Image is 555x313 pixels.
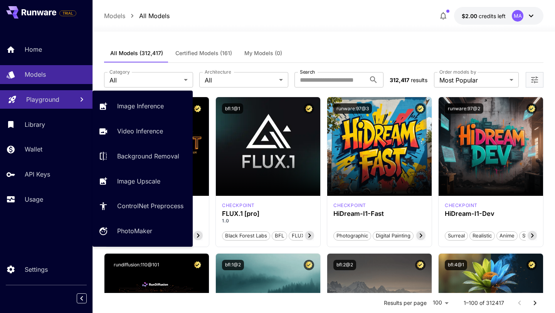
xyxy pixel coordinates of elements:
[205,76,276,85] span: All
[304,260,314,270] button: Certified Model – Vetted for best performance and includes a commercial license.
[304,103,314,114] button: Certified Model – Vetted for best performance and includes a commercial license.
[244,50,282,57] span: My Models (0)
[530,75,539,85] button: Open more filters
[104,11,170,20] nav: breadcrumb
[272,232,287,240] span: BFL
[117,226,152,236] p: PhotoMaker
[117,201,183,210] p: ControlNet Preprocess
[415,103,425,114] button: Certified Model – Vetted for best performance and includes a commercial license.
[117,101,164,111] p: Image Inference
[139,11,170,20] p: All Models
[25,265,48,274] p: Settings
[192,260,203,270] button: Certified Model – Vetted for best performance and includes a commercial license.
[445,210,537,217] h3: HiDream-I1-Dev
[92,122,193,141] a: Video Inference
[520,232,543,240] span: Stylized
[25,195,43,204] p: Usage
[109,69,130,75] label: Category
[384,299,427,307] p: Results per page
[111,260,162,270] button: rundiffusion:110@101
[92,172,193,190] a: Image Upscale
[464,299,504,307] p: 1–100 of 312417
[333,103,372,114] button: runware:97@3
[454,7,543,25] button: $2.00
[415,260,425,270] button: Certified Model – Vetted for best performance and includes a commercial license.
[117,151,179,161] p: Background Removal
[445,202,478,209] div: HiDream Dev
[333,202,366,209] p: checkpoint
[300,69,315,75] label: Search
[289,232,324,240] span: FLUX.1 [pro]
[222,232,270,240] span: Black Forest Labs
[430,297,451,308] div: 100
[439,69,476,75] label: Order models by
[333,202,366,209] div: HiDream Fast
[117,126,163,136] p: Video Inference
[77,293,87,303] button: Collapse sidebar
[25,120,45,129] p: Library
[445,260,467,270] button: bfl:4@1
[25,145,42,154] p: Wallet
[175,50,232,57] span: Certified Models (161)
[333,260,356,270] button: bfl:2@2
[222,202,255,209] p: checkpoint
[470,232,494,240] span: Realistic
[411,77,427,83] span: results
[92,197,193,215] a: ControlNet Preprocess
[104,11,125,20] p: Models
[439,76,506,85] span: Most Popular
[222,103,243,114] button: bfl:1@1
[222,260,244,270] button: bfl:1@2
[445,103,483,114] button: runware:97@2
[373,232,413,240] span: Digital Painting
[92,97,193,116] a: Image Inference
[527,295,543,311] button: Go to next page
[92,147,193,166] a: Background Removal
[462,12,506,20] div: $2.00
[333,210,425,217] h3: HiDream-I1-Fast
[222,202,255,209] div: fluxpro
[92,222,193,241] a: PhotoMaker
[334,232,371,240] span: Photographic
[59,8,76,18] span: Add your payment card to enable full platform functionality.
[82,291,92,305] div: Collapse sidebar
[205,69,231,75] label: Architecture
[497,232,517,240] span: Anime
[526,260,537,270] button: Certified Model – Vetted for best performance and includes a commercial license.
[25,70,46,79] p: Models
[60,10,76,16] span: TRIAL
[117,177,160,186] p: Image Upscale
[512,10,523,22] div: MA
[192,103,203,114] button: Certified Model – Vetted for best performance and includes a commercial license.
[462,13,479,19] span: $2.00
[25,45,42,54] p: Home
[222,210,314,217] h3: FLUX.1 [pro]
[445,202,478,209] p: checkpoint
[445,232,468,240] span: Surreal
[222,217,314,224] p: 1.0
[110,50,163,57] span: All Models (312,417)
[109,76,181,85] span: All
[526,103,537,114] button: Certified Model – Vetted for best performance and includes a commercial license.
[26,95,59,104] p: Playground
[390,77,409,83] span: 312,417
[25,170,50,179] p: API Keys
[479,13,506,19] span: credits left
